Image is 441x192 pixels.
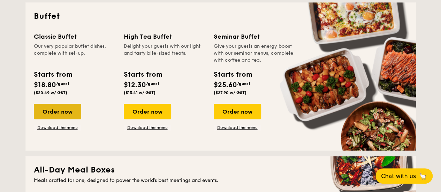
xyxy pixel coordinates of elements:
div: High Tea Buffet [124,32,205,41]
div: Delight your guests with our light and tasty bite-sized treats. [124,43,205,64]
div: Classic Buffet [34,32,115,41]
span: Chat with us [381,173,416,179]
a: Download the menu [124,125,171,130]
span: $18.80 [34,81,56,89]
span: 🦙 [419,172,427,180]
a: Download the menu [214,125,261,130]
span: /guest [146,81,159,86]
div: Starts from [214,69,252,80]
div: Meals crafted for one, designed to power the world's best meetings and events. [34,177,408,184]
span: /guest [237,81,250,86]
span: /guest [56,81,69,86]
button: Chat with us🦙 [375,168,433,184]
h2: Buffet [34,11,408,22]
span: $25.60 [214,81,237,89]
div: Order now [124,104,171,119]
a: Download the menu [34,125,81,130]
span: ($27.90 w/ GST) [214,90,246,95]
div: Seminar Buffet [214,32,295,41]
div: Starts from [34,69,72,80]
span: $12.30 [124,81,146,89]
div: Our very popular buffet dishes, complete with set-up. [34,43,115,64]
div: Starts from [124,69,162,80]
div: Give your guests an energy boost with our seminar menus, complete with coffee and tea. [214,43,295,64]
span: ($20.49 w/ GST) [34,90,67,95]
h2: All-Day Meal Boxes [34,164,408,176]
span: ($13.41 w/ GST) [124,90,155,95]
div: Order now [34,104,81,119]
div: Order now [214,104,261,119]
